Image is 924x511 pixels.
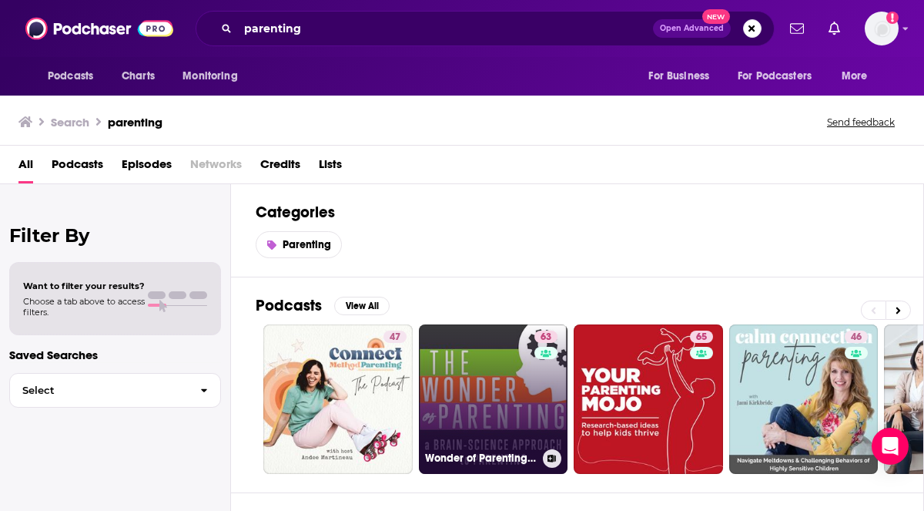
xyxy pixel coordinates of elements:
[283,238,331,251] span: Parenting
[18,152,33,183] a: All
[738,66,812,87] span: For Podcasters
[9,373,221,408] button: Select
[390,330,400,345] span: 47
[9,348,221,362] p: Saved Searches
[256,296,322,315] h2: Podcasts
[541,330,551,345] span: 63
[23,281,145,291] span: Want to filter your results?
[638,62,728,91] button: open menu
[108,115,162,129] h3: parenting
[256,231,342,258] a: Parenting
[319,152,342,183] a: Lists
[256,203,899,222] h2: Categories
[660,25,724,32] span: Open Advanced
[696,330,707,345] span: 65
[122,152,172,183] a: Episodes
[822,116,899,129] button: Send feedback
[872,428,909,465] div: Open Intercom Messenger
[702,9,730,24] span: New
[845,331,868,343] a: 46
[653,19,731,38] button: Open AdvancedNew
[190,152,242,183] span: Networks
[534,331,557,343] a: 63
[851,330,862,345] span: 46
[112,62,164,91] a: Charts
[419,324,568,474] a: 63Wonder of Parenting - A Brain-Science Approach to Parenting
[23,296,145,318] span: Choose a tab above to access filters.
[260,152,300,183] a: Credits
[865,12,899,45] button: Show profile menu
[728,62,834,91] button: open menu
[52,152,103,183] a: Podcasts
[51,115,89,129] h3: Search
[784,15,810,42] a: Show notifications dropdown
[122,66,155,87] span: Charts
[263,324,413,474] a: 47
[648,66,709,87] span: For Business
[10,385,188,395] span: Select
[886,12,899,24] svg: Add a profile image
[831,62,887,91] button: open menu
[842,66,868,87] span: More
[9,224,221,247] h2: Filter By
[425,452,537,465] h3: Wonder of Parenting - A Brain-Science Approach to Parenting
[196,11,775,46] div: Search podcasts, credits, & more...
[256,296,390,315] a: PodcastsView All
[822,15,846,42] a: Show notifications dropdown
[334,297,390,315] button: View All
[182,66,237,87] span: Monitoring
[690,331,713,343] a: 65
[37,62,113,91] button: open menu
[25,14,173,43] img: Podchaser - Follow, Share and Rate Podcasts
[865,12,899,45] img: User Profile
[238,16,653,41] input: Search podcasts, credits, & more...
[172,62,257,91] button: open menu
[865,12,899,45] span: Logged in as chonisebass
[48,66,93,87] span: Podcasts
[574,324,723,474] a: 65
[729,324,879,474] a: 46
[383,331,407,343] a: 47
